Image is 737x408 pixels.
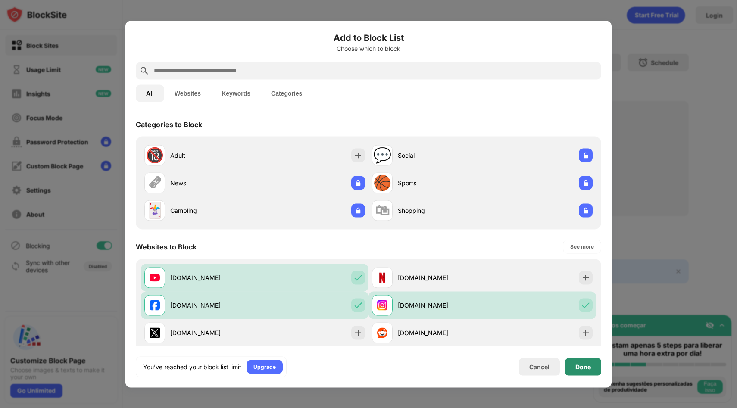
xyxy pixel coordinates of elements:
[150,300,160,310] img: favicons
[373,146,391,164] div: 💬
[170,301,255,310] div: [DOMAIN_NAME]
[164,84,211,102] button: Websites
[398,328,482,337] div: [DOMAIN_NAME]
[261,84,312,102] button: Categories
[136,84,164,102] button: All
[398,206,482,215] div: Shopping
[398,151,482,160] div: Social
[170,151,255,160] div: Adult
[147,174,162,192] div: 🗞
[575,363,591,370] div: Done
[373,174,391,192] div: 🏀
[377,300,387,310] img: favicons
[136,242,197,251] div: Websites to Block
[253,362,276,371] div: Upgrade
[136,45,601,52] div: Choose which to block
[143,362,241,371] div: You’ve reached your block list limit
[150,272,160,283] img: favicons
[529,363,550,371] div: Cancel
[146,146,164,164] div: 🔞
[375,202,390,219] div: 🛍
[170,206,255,215] div: Gambling
[211,84,261,102] button: Keywords
[570,242,594,251] div: See more
[136,31,601,44] h6: Add to Block List
[150,327,160,338] img: favicons
[377,272,387,283] img: favicons
[398,178,482,187] div: Sports
[398,273,482,282] div: [DOMAIN_NAME]
[139,65,150,76] img: search.svg
[170,328,255,337] div: [DOMAIN_NAME]
[170,178,255,187] div: News
[170,273,255,282] div: [DOMAIN_NAME]
[146,202,164,219] div: 🃏
[136,120,202,128] div: Categories to Block
[377,327,387,338] img: favicons
[398,301,482,310] div: [DOMAIN_NAME]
